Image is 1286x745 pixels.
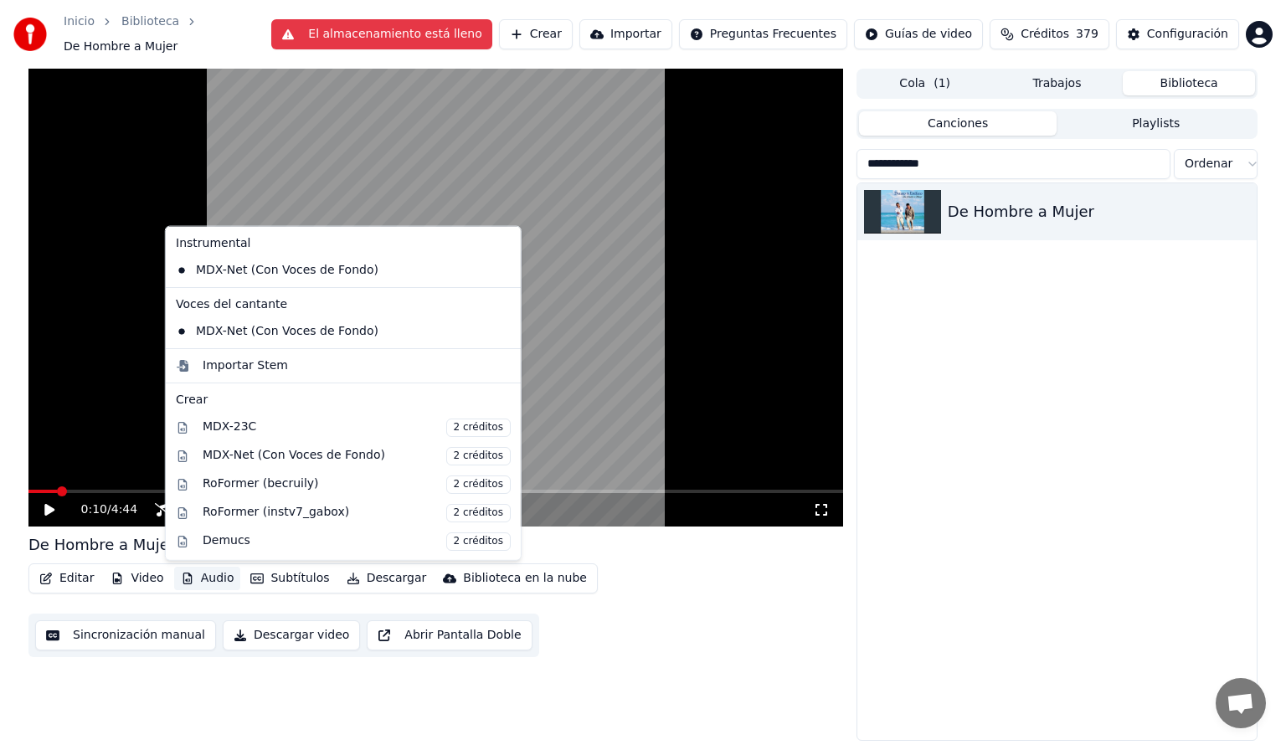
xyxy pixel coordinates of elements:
[81,501,107,518] span: 0:10
[1076,26,1098,43] span: 379
[121,13,179,30] a: Biblioteca
[174,567,241,590] button: Audio
[28,533,175,557] div: De Hombre a Mujer
[104,567,170,590] button: Video
[367,620,532,650] button: Abrir Pantalla Doble
[169,291,517,318] div: Voces del cantante
[64,39,177,55] span: De Hombre a Mujer
[203,357,288,374] div: Importar Stem
[859,111,1057,136] button: Canciones
[445,475,510,493] span: 2 créditos
[990,19,1109,49] button: Créditos379
[934,75,950,92] span: ( 1 )
[445,532,510,550] span: 2 créditos
[991,71,1124,95] button: Trabajos
[169,257,492,284] div: MDX-Net (Con Voces de Fondo)
[64,13,95,30] a: Inicio
[271,19,491,49] button: El almacenamiento está lleno
[81,501,121,518] div: /
[445,419,510,437] span: 2 créditos
[1057,111,1255,136] button: Playlists
[1021,26,1069,43] span: Créditos
[1147,26,1228,43] div: Configuración
[340,567,434,590] button: Descargar
[33,567,100,590] button: Editar
[169,318,492,345] div: MDX-Net (Con Voces de Fondo)
[203,419,511,437] div: MDX-23C
[679,19,847,49] button: Preguntas Frecuentes
[13,18,47,51] img: youka
[1216,678,1266,728] div: Chat abierto
[203,446,511,465] div: MDX-Net (Con Voces de Fondo)
[64,13,271,55] nav: breadcrumb
[1185,156,1232,172] span: Ordenar
[1123,71,1255,95] button: Biblioteca
[445,446,510,465] span: 2 créditos
[176,392,511,408] div: Crear
[948,200,1250,223] div: De Hombre a Mujer
[203,503,511,521] div: RoFormer (instv7_gabox)
[499,19,573,49] button: Crear
[169,230,517,257] div: Instrumental
[203,475,511,493] div: RoFormer (becruily)
[859,71,991,95] button: Cola
[244,567,336,590] button: Subtítulos
[223,620,360,650] button: Descargar video
[35,620,216,650] button: Sincronización manual
[111,501,137,518] span: 4:44
[579,19,672,49] button: Importar
[463,570,587,587] div: Biblioteca en la nube
[854,19,983,49] button: Guías de video
[203,532,511,550] div: Demucs
[445,503,510,521] span: 2 créditos
[1116,19,1239,49] button: Configuración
